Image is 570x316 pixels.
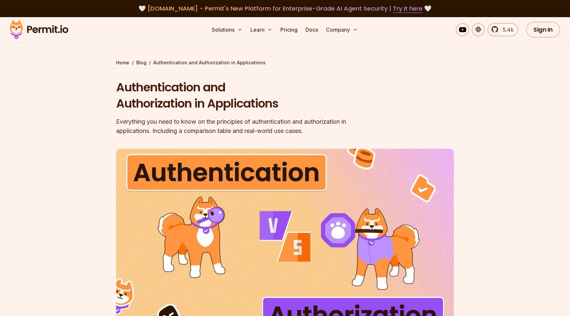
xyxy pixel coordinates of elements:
[116,59,454,66] div: / /
[323,23,361,36] button: Company
[248,23,275,36] button: Learn
[488,23,518,36] a: 5.4k
[116,79,369,112] h1: Authentication and Authorization in Applications
[116,59,129,66] a: Home
[136,59,146,66] a: Blog
[147,4,423,13] span: [DOMAIN_NAME] - Permit's New Platform for Enterprise-Grade AI Agent Security |
[7,18,71,41] img: Permit logo
[116,117,369,136] div: Everything you need to know on the principles of authentication and authorization in applications...
[209,23,245,36] button: Solutions
[278,23,300,36] a: Pricing
[16,4,554,13] div: 🤍 🤍
[499,26,514,34] span: 5.4k
[303,23,321,36] a: Docs
[526,22,560,38] a: Sign In
[393,4,423,13] a: Try it here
